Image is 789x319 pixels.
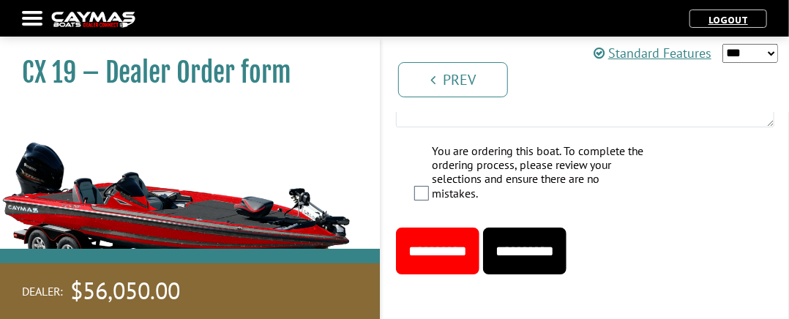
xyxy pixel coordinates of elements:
[701,13,755,26] a: Logout
[51,12,135,27] img: caymas-dealer-connect-2ed40d3bc7270c1d8d7ffb4b79bf05adc795679939227970def78ec6f6c03838.gif
[22,284,63,299] span: Dealer:
[394,60,789,97] ul: Pagination
[432,144,648,204] label: You are ordering this boat. To complete the ordering process, please review your selections and e...
[594,43,711,63] a: Standard Features
[22,56,343,89] h1: CX 19 – Dealer Order form
[398,62,508,97] a: Prev
[70,276,180,307] span: $56,050.00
